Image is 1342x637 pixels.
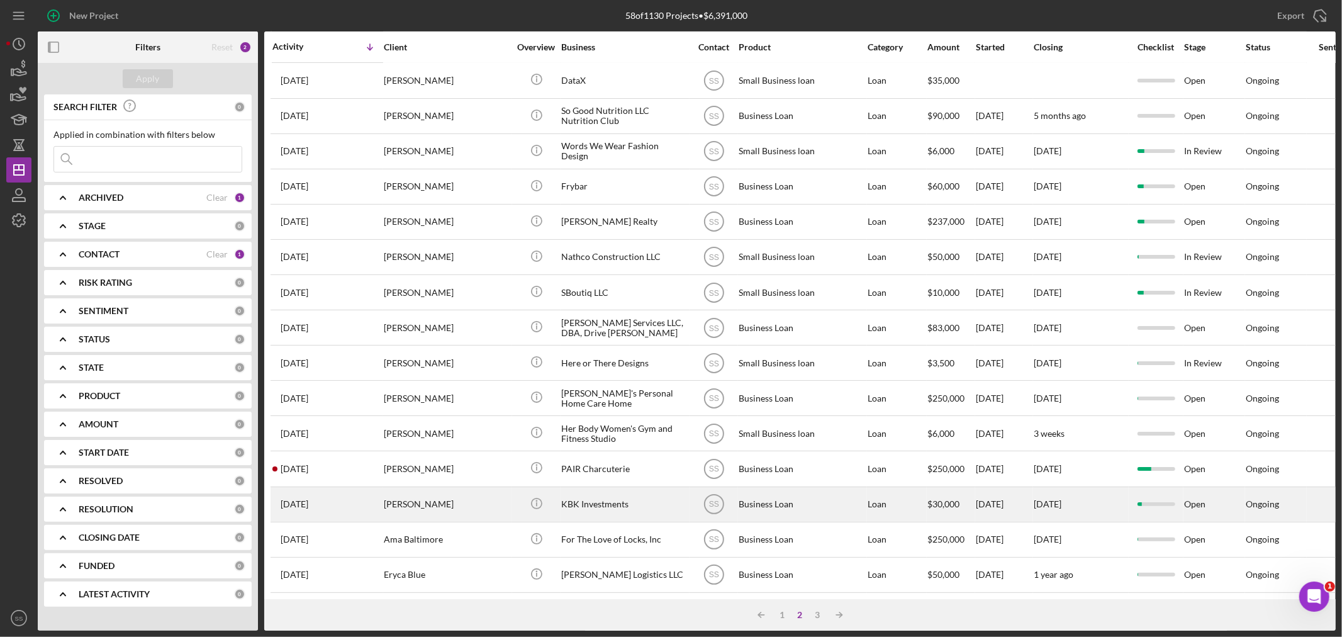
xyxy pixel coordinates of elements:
div: Stage [1184,42,1244,52]
div: Business [561,42,687,52]
div: Overview [513,42,560,52]
div: Small Business loan [739,346,864,380]
b: LATEST ACTIVITY [79,589,150,599]
div: [PERSON_NAME] Services LLC, DBA, Drive [PERSON_NAME] [561,311,687,344]
b: START DATE [79,448,129,458]
div: Closing [1034,42,1128,52]
div: 2 [791,610,809,620]
div: 0 [234,390,245,402]
time: 2025-01-14 21:46 [281,323,308,333]
div: KBK Investments [561,488,687,521]
div: In Review [1184,135,1244,168]
div: Open [1184,311,1244,344]
div: Small Business loan [739,240,864,274]
div: Loan [868,64,926,97]
div: Ongoing [1246,429,1279,439]
div: $30,000 [927,488,975,521]
div: $60,000 [927,170,975,203]
div: [DATE] [976,381,1032,415]
div: Business Loan [739,311,864,344]
time: 2025-01-21 23:08 [281,217,308,227]
div: Amount [927,42,975,52]
div: 0 [234,447,245,458]
time: 1 year ago [1034,569,1073,580]
div: Small Business loan [739,276,864,309]
div: Ama Baltimore [384,523,510,556]
div: Open [1184,523,1244,556]
time: [DATE] [1034,534,1061,544]
time: 2025-01-28 21:01 [281,146,308,156]
div: In Review [1184,276,1244,309]
div: Open [1184,381,1244,415]
div: [DATE] [976,205,1032,239]
time: [DATE] [1034,251,1061,262]
div: [DATE] [976,311,1032,344]
div: [PERSON_NAME] [384,488,510,521]
b: STATE [79,363,104,373]
div: Activity [272,42,328,52]
div: Product [739,42,864,52]
b: FUNDED [79,561,115,571]
div: SBoutiq LLC [561,276,687,309]
div: Loan [868,488,926,521]
text: SS [708,536,719,544]
div: 0 [234,305,245,317]
div: Small Business loan [739,135,864,168]
div: Ongoing [1246,464,1279,474]
iframe: Intercom live chat [1299,582,1329,612]
b: CLOSING DATE [79,533,140,543]
div: [PERSON_NAME] [384,135,510,168]
time: 2025-02-05 16:29 [281,76,308,86]
div: [PERSON_NAME] [384,170,510,203]
time: [DATE] [1034,393,1061,403]
time: [DATE] [1034,358,1061,368]
div: $250,000 [927,523,975,556]
div: [PERSON_NAME] [384,99,510,133]
div: Frybar [561,170,687,203]
div: 0 [234,504,245,515]
div: $6,000 [927,417,975,450]
div: [DATE] [976,240,1032,274]
div: Apply [137,69,160,88]
div: 0 [234,220,245,232]
div: Status [1246,42,1306,52]
text: SS [708,324,719,332]
text: SS [708,359,719,368]
div: 0 [234,560,245,572]
text: SS [15,615,23,622]
time: 2024-10-23 17:53 [281,534,308,544]
div: Checklist [1129,42,1183,52]
div: Open [1184,64,1244,97]
div: PAIR Charcuterie [561,452,687,485]
div: 3 [809,610,827,620]
div: Business Loan [739,381,864,415]
div: Client [384,42,510,52]
div: In Review [1184,240,1244,274]
b: AMOUNT [79,419,118,429]
div: Open [1184,99,1244,133]
div: $250,000 [927,381,975,415]
div: $35,000 [927,64,975,97]
div: Business Loan [739,170,864,203]
b: SEARCH FILTER [53,102,117,112]
time: 2024-11-04 20:09 [281,464,308,474]
text: SS [708,77,719,86]
span: 1 [1325,582,1335,592]
div: Business Loan [739,99,864,133]
div: [DATE] [976,135,1032,168]
div: Ongoing [1246,217,1279,227]
button: SS [6,606,31,631]
div: [PERSON_NAME] [384,452,510,485]
div: Loan [868,170,926,203]
div: Clear [206,193,228,203]
div: Started [976,42,1032,52]
div: [DATE] [976,417,1032,450]
time: 5 months ago [1034,110,1086,121]
div: $250,000 [927,452,975,485]
div: 1 [774,610,791,620]
div: $237,000 [927,205,975,239]
b: STATUS [79,334,110,344]
text: SS [708,147,719,156]
time: [DATE] [1034,181,1061,191]
div: Nathco Construction LLC [561,240,687,274]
